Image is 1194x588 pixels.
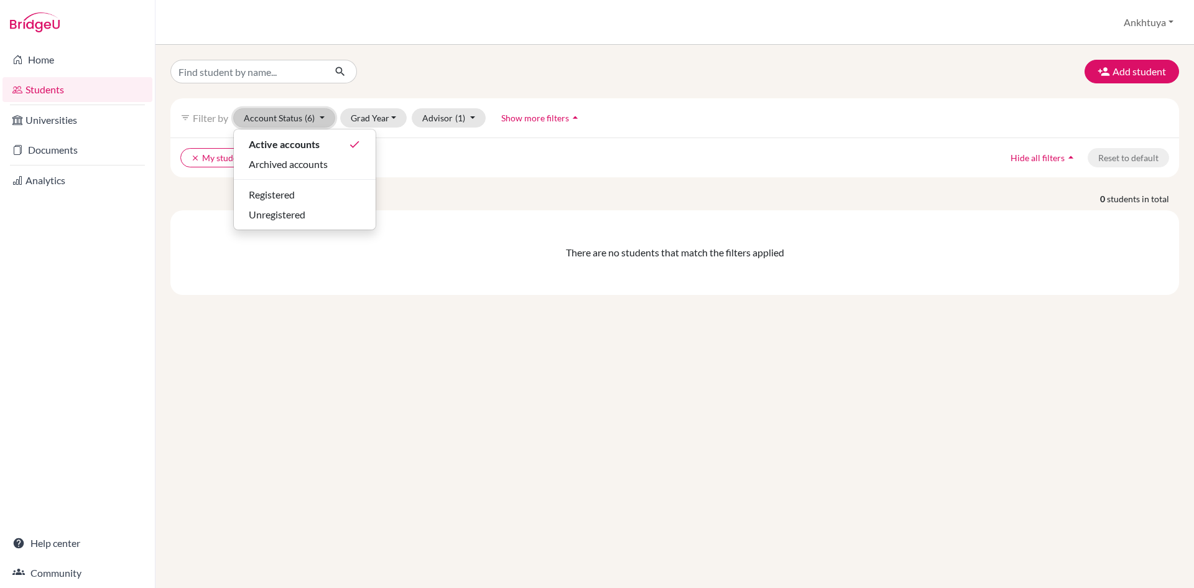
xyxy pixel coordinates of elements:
[1118,11,1179,34] button: Ankhtuya
[193,112,228,124] span: Filter by
[501,113,569,123] span: Show more filters
[2,168,152,193] a: Analytics
[234,154,376,174] button: Archived accounts
[2,108,152,133] a: Universities
[191,154,200,162] i: clear
[249,157,328,172] span: Archived accounts
[1085,60,1179,83] button: Add student
[234,205,376,225] button: Unregistered
[569,111,581,124] i: arrow_drop_up
[340,108,407,128] button: Grad Year
[305,113,315,123] span: (6)
[1011,152,1065,163] span: Hide all filters
[234,185,376,205] button: Registered
[2,138,152,162] a: Documents
[10,12,60,32] img: Bridge-U
[2,531,152,556] a: Help center
[348,138,361,151] i: done
[1107,192,1179,205] span: students in total
[2,47,152,72] a: Home
[412,108,486,128] button: Advisor(1)
[233,129,376,230] div: Account Status(6)
[249,207,305,222] span: Unregistered
[1100,192,1107,205] strong: 0
[1000,148,1088,167] button: Hide all filtersarrow_drop_up
[1065,151,1077,164] i: arrow_drop_up
[233,108,335,128] button: Account Status(6)
[2,77,152,102] a: Students
[180,245,1169,260] div: There are no students that match the filters applied
[1088,148,1169,167] button: Reset to default
[180,148,260,167] button: clearMy students
[491,108,592,128] button: Show more filtersarrow_drop_up
[455,113,465,123] span: (1)
[2,561,152,586] a: Community
[249,187,295,202] span: Registered
[170,60,325,83] input: Find student by name...
[234,134,376,154] button: Active accountsdone
[180,113,190,123] i: filter_list
[249,137,320,152] span: Active accounts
